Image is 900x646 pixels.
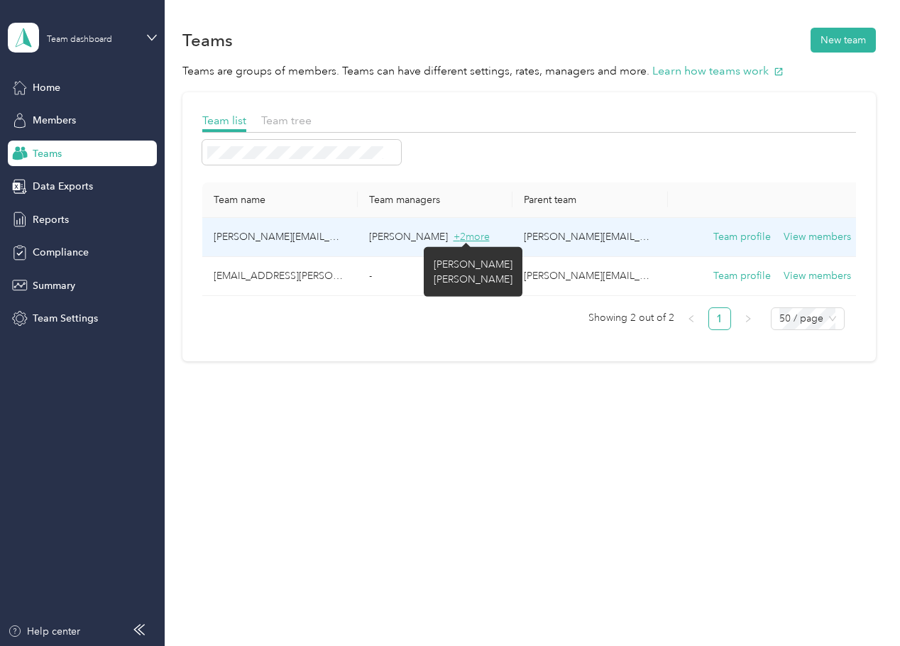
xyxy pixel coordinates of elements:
iframe: Everlance-gr Chat Button Frame [821,566,900,646]
span: Home [33,80,60,95]
span: - [369,270,372,282]
button: Team profile [713,229,771,245]
th: Team name [202,182,358,218]
span: 50 / page [779,308,836,329]
span: left [687,314,696,323]
td: kimberly.nobles@optioncare.com [202,218,358,257]
span: Team tree [261,114,312,127]
button: Help center [8,624,80,639]
th: Parent team [512,182,668,218]
button: View members [784,229,851,245]
td: heather.kemp@optioncare.com [202,257,358,296]
td: christina.kimball@optioncare.com [512,218,668,257]
span: right [744,314,752,323]
span: Team Settings [33,311,98,326]
span: Compliance [33,245,89,260]
span: Data Exports [33,179,93,194]
button: Team profile [713,268,771,284]
span: Members [33,113,76,128]
h1: Teams [182,33,233,48]
div: [PERSON_NAME] [434,271,512,286]
a: 1 [709,308,730,329]
span: Summary [33,278,75,293]
td: kimberly.nobles@optioncare.com [512,257,668,296]
span: Showing 2 out of 2 [588,307,674,329]
button: right [737,307,759,330]
p: [PERSON_NAME] [369,229,502,245]
div: Team dashboard [47,35,112,44]
li: Next Page [737,307,759,330]
button: New team [811,28,876,53]
p: Teams are groups of members. Teams can have different settings, rates, managers and more. [182,62,876,80]
span: Team list [202,114,246,127]
th: Team managers [358,182,513,218]
span: + 2 more [454,231,490,243]
div: [PERSON_NAME] [434,256,512,271]
button: left [680,307,703,330]
td: - [358,257,513,296]
span: Reports [33,212,69,227]
button: Learn how teams work [652,62,784,80]
div: Page Size [771,307,845,330]
li: 1 [708,307,731,330]
li: Previous Page [680,307,703,330]
span: Teams [33,146,62,161]
button: View members [784,268,851,284]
